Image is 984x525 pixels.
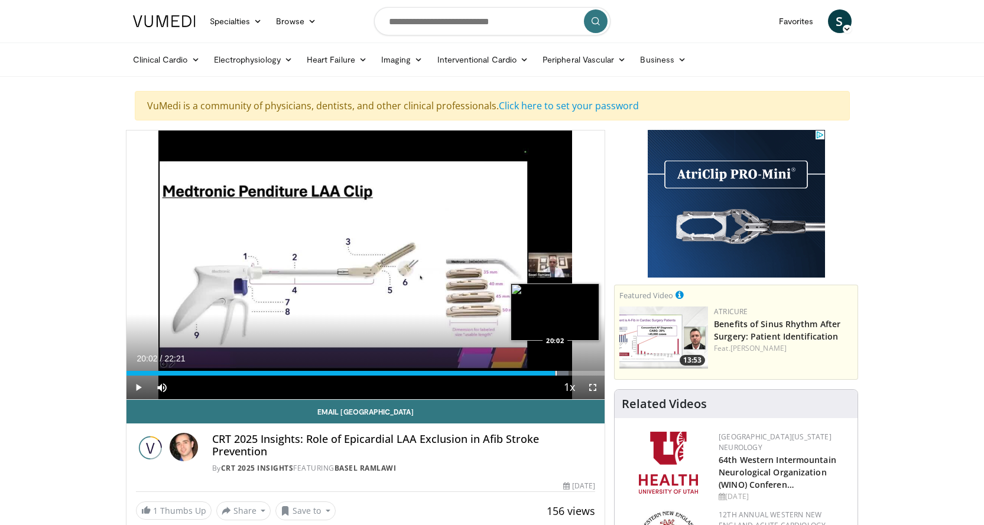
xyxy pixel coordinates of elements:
input: Search topics, interventions [374,7,610,35]
a: Browse [269,9,323,33]
span: 1 [153,505,158,516]
span: 20:02 [137,354,158,363]
span: 156 views [547,504,595,518]
h4: CRT 2025 Insights: Role of Epicardial LAA Exclusion in Afib Stroke Prevention [212,433,595,458]
h4: Related Videos [622,397,707,411]
div: [DATE] [719,491,848,502]
a: Imaging [374,48,430,71]
a: 13:53 [619,306,708,369]
a: Heart Failure [300,48,374,71]
a: Click here to set your password [499,99,639,112]
button: Playback Rate [557,376,581,399]
span: 13:53 [680,355,705,366]
button: Fullscreen [581,376,605,399]
img: VuMedi Logo [133,15,196,27]
a: Specialties [203,9,269,33]
img: CRT 2025 Insights [136,433,165,461]
a: Interventional Cardio [430,48,536,71]
video-js: Video Player [126,131,605,400]
button: Play [126,376,150,399]
button: Share [216,501,271,520]
a: Business [633,48,693,71]
span: / [160,354,163,363]
span: 22:21 [164,354,185,363]
div: Feat. [714,343,853,354]
a: [PERSON_NAME] [730,343,787,353]
iframe: Advertisement [648,130,825,278]
a: Benefits of Sinus Rhythm After Surgery: Patient Identification [714,318,840,342]
img: Avatar [170,433,198,461]
button: Mute [150,376,174,399]
a: [GEOGRAPHIC_DATA][US_STATE] Neurology [719,432,832,452]
button: Save to [275,501,336,520]
small: Featured Video [619,290,673,301]
a: Peripheral Vascular [535,48,633,71]
a: Basel Ramlawi [335,463,397,473]
img: 982c273f-2ee1-4c72-ac31-fa6e97b745f7.png.150x105_q85_crop-smart_upscale.png [619,306,708,369]
a: CRT 2025 Insights [221,463,294,473]
img: f6362829-b0a3-407d-a044-59546adfd345.png.150x105_q85_autocrop_double_scale_upscale_version-0.2.png [639,432,698,494]
a: Clinical Cardio [126,48,207,71]
div: VuMedi is a community of physicians, dentists, and other clinical professionals. [135,91,850,120]
a: Favorites [772,9,821,33]
a: AtriCure [714,306,748,317]
div: Progress Bar [126,371,605,376]
div: [DATE] [563,481,595,491]
img: image.jpeg [511,283,599,341]
a: Electrophysiology [207,48,300,71]
a: Email [GEOGRAPHIC_DATA] [126,400,605,423]
a: S [828,9,852,33]
a: 64th Western Intermountain Neurological Organization (WINO) Conferen… [719,454,836,490]
a: 1 Thumbs Up [136,501,212,520]
div: By FEATURING [212,463,595,474]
